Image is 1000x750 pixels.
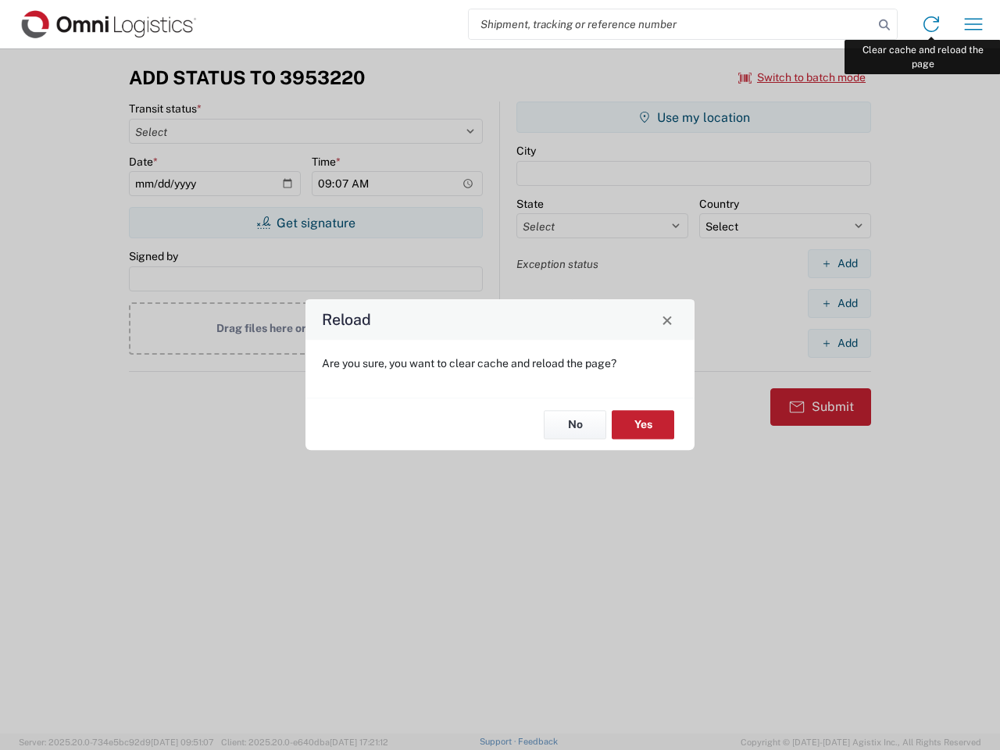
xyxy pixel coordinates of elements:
button: No [544,410,606,439]
p: Are you sure, you want to clear cache and reload the page? [322,356,678,370]
h4: Reload [322,309,371,331]
input: Shipment, tracking or reference number [469,9,873,39]
button: Yes [612,410,674,439]
button: Close [656,309,678,330]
